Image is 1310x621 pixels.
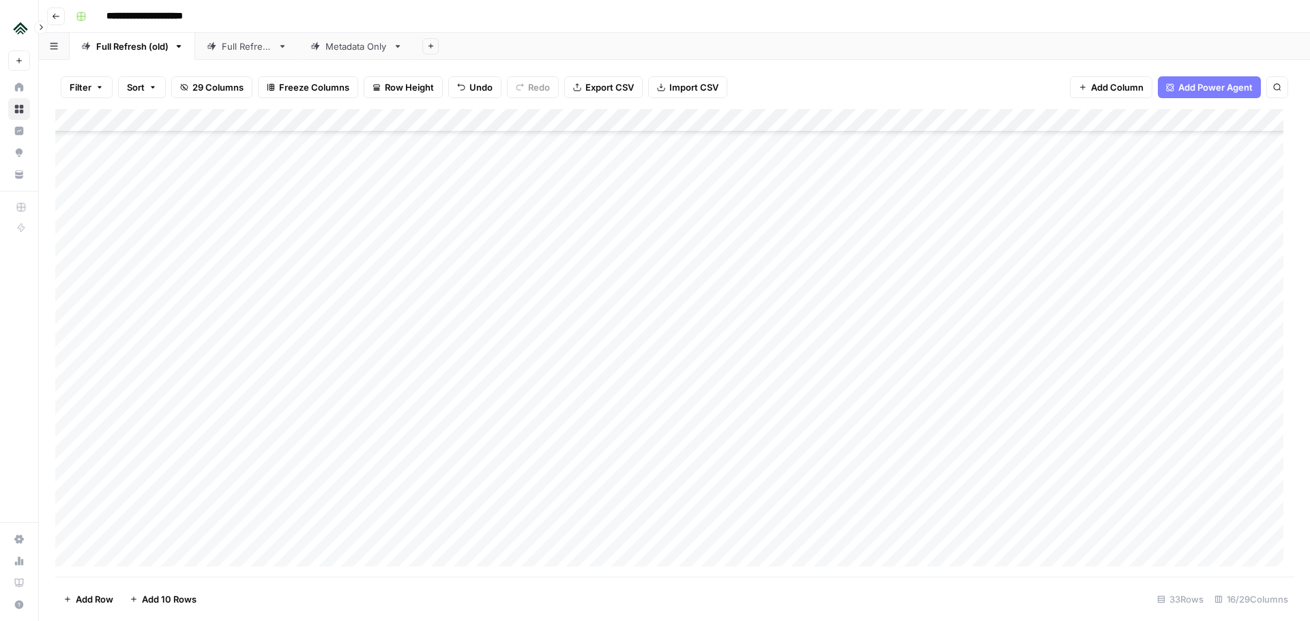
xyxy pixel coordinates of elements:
[325,40,388,53] div: Metadata Only
[70,80,91,94] span: Filter
[669,80,718,94] span: Import CSV
[1178,80,1253,94] span: Add Power Agent
[1070,76,1152,98] button: Add Column
[585,80,634,94] span: Export CSV
[8,76,30,98] a: Home
[8,16,33,40] img: Uplisting Logo
[8,142,30,164] a: Opportunities
[8,11,30,45] button: Workspace: Uplisting
[8,164,30,185] a: Your Data
[364,76,443,98] button: Row Height
[385,80,434,94] span: Row Height
[8,550,30,572] a: Usage
[258,76,358,98] button: Freeze Columns
[127,80,145,94] span: Sort
[222,40,272,53] div: Full Refresh
[507,76,559,98] button: Redo
[448,76,501,98] button: Undo
[648,76,727,98] button: Import CSV
[96,40,169,53] div: Full Refresh (old)
[70,33,195,60] a: Full Refresh (old)
[1209,588,1294,610] div: 16/29 Columns
[118,76,166,98] button: Sort
[55,588,121,610] button: Add Row
[528,80,550,94] span: Redo
[1091,80,1144,94] span: Add Column
[76,592,113,606] span: Add Row
[1158,76,1261,98] button: Add Power Agent
[121,588,205,610] button: Add 10 Rows
[469,80,493,94] span: Undo
[192,80,244,94] span: 29 Columns
[564,76,643,98] button: Export CSV
[8,120,30,142] a: Insights
[299,33,414,60] a: Metadata Only
[8,572,30,594] a: Learning Hub
[8,594,30,616] button: Help + Support
[142,592,196,606] span: Add 10 Rows
[1152,588,1209,610] div: 33 Rows
[8,528,30,550] a: Settings
[279,80,349,94] span: Freeze Columns
[195,33,299,60] a: Full Refresh
[171,76,252,98] button: 29 Columns
[61,76,113,98] button: Filter
[8,98,30,120] a: Browse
